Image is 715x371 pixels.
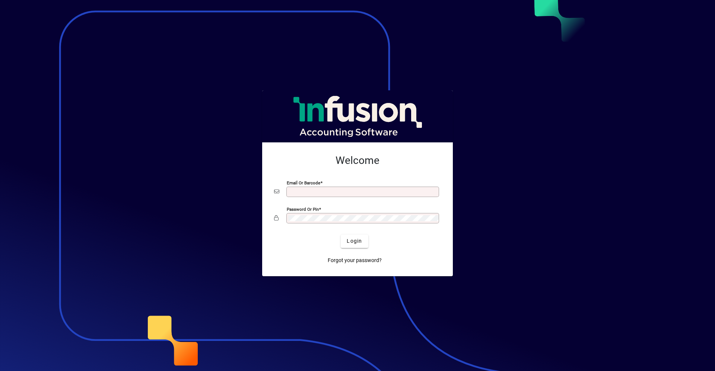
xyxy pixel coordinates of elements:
[287,206,319,212] mat-label: Password or Pin
[328,257,382,264] span: Forgot your password?
[347,237,362,245] span: Login
[274,154,441,167] h2: Welcome
[341,235,368,248] button: Login
[287,180,320,185] mat-label: Email or Barcode
[325,254,385,267] a: Forgot your password?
